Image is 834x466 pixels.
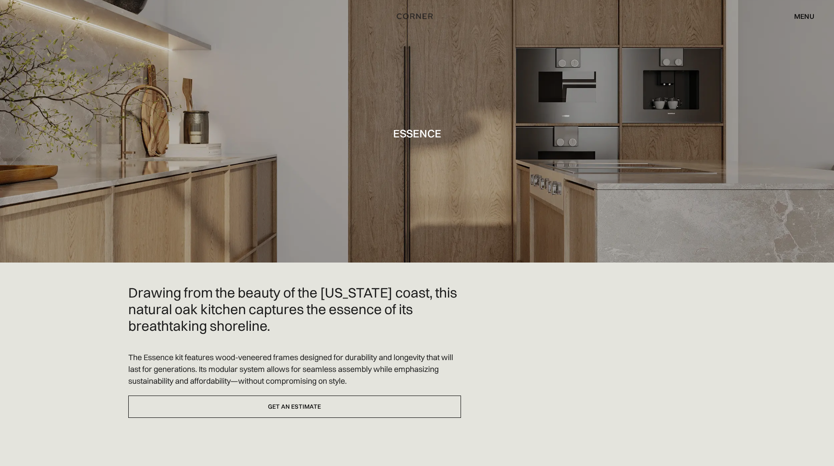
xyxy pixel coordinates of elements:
a: Get an estimate [128,396,461,418]
h1: Essence [393,127,441,139]
div: menu [785,9,814,24]
h2: Drawing from the beauty of the [US_STATE] coast, this natural oak kitchen captures the essence of... [128,284,461,334]
p: The Essence kit features wood-veneered frames designed for durability and longevity that will las... [128,351,461,387]
a: home [382,11,452,22]
div: menu [794,13,814,20]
